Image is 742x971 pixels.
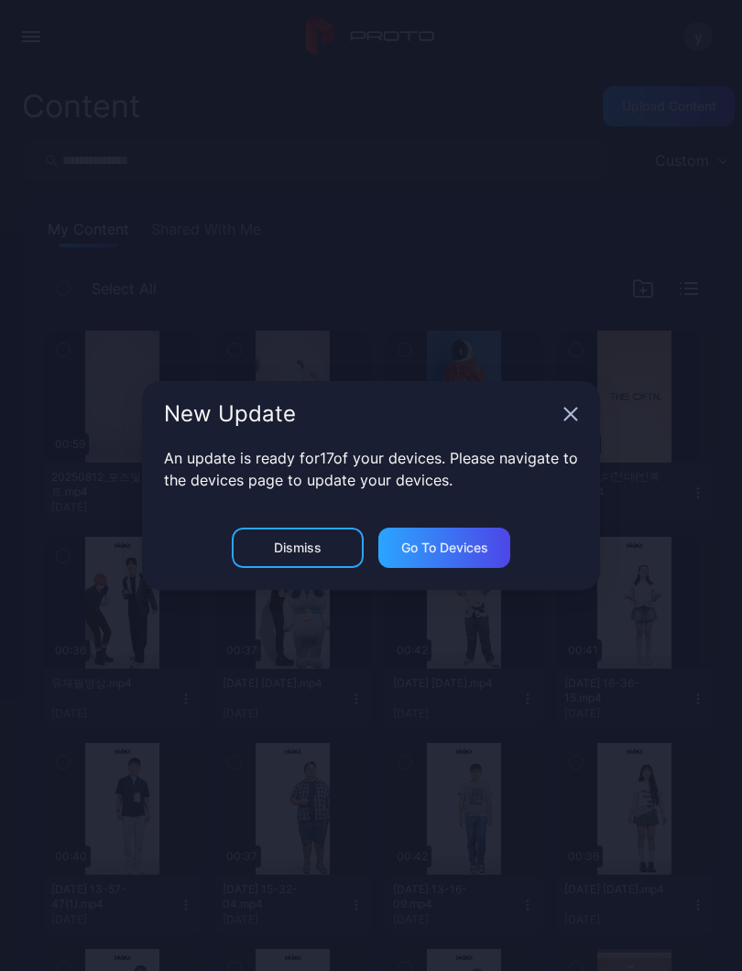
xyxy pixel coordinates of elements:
p: An update is ready for 17 of your devices. Please navigate to the devices page to update your dev... [164,447,578,491]
button: Go to devices [378,528,510,568]
div: New Update [164,403,556,425]
button: Dismiss [232,528,364,568]
div: Go to devices [401,540,488,555]
div: Dismiss [274,540,322,555]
